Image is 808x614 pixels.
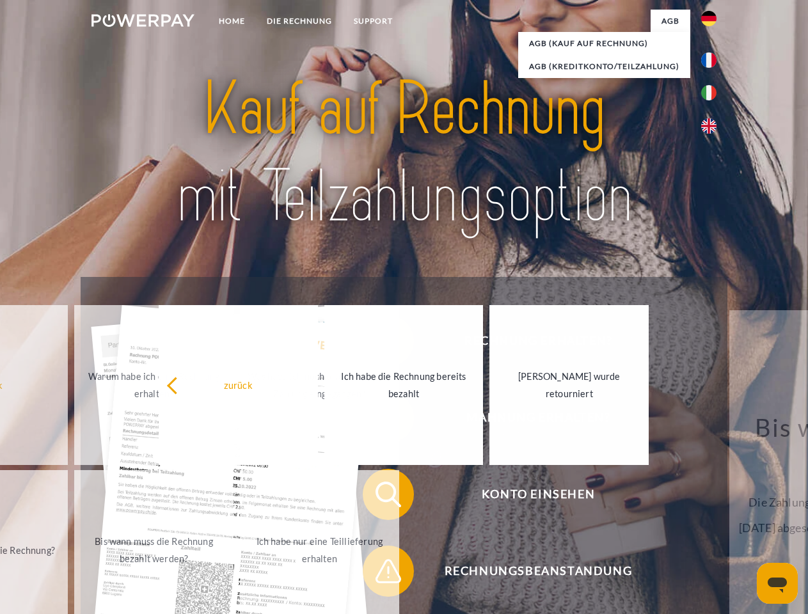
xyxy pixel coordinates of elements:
[82,368,226,402] div: Warum habe ich eine Rechnung erhalten?
[701,52,717,68] img: fr
[122,61,686,245] img: title-powerpay_de.svg
[701,118,717,134] img: en
[757,563,798,604] iframe: Schaltfläche zum Öffnen des Messaging-Fensters
[166,376,310,393] div: zurück
[518,32,690,55] a: AGB (Kauf auf Rechnung)
[701,11,717,26] img: de
[363,546,695,597] button: Rechnungsbeanstandung
[518,55,690,78] a: AGB (Kreditkonto/Teilzahlung)
[651,10,690,33] a: agb
[497,368,641,402] div: [PERSON_NAME] wurde retourniert
[381,469,695,520] span: Konto einsehen
[701,85,717,100] img: it
[248,533,392,567] div: Ich habe nur eine Teillieferung erhalten
[91,14,194,27] img: logo-powerpay-white.svg
[256,10,343,33] a: DIE RECHNUNG
[82,533,226,567] div: Bis wann muss die Rechnung bezahlt werden?
[332,368,476,402] div: Ich habe die Rechnung bereits bezahlt
[381,546,695,597] span: Rechnungsbeanstandung
[343,10,404,33] a: SUPPORT
[208,10,256,33] a: Home
[363,469,695,520] button: Konto einsehen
